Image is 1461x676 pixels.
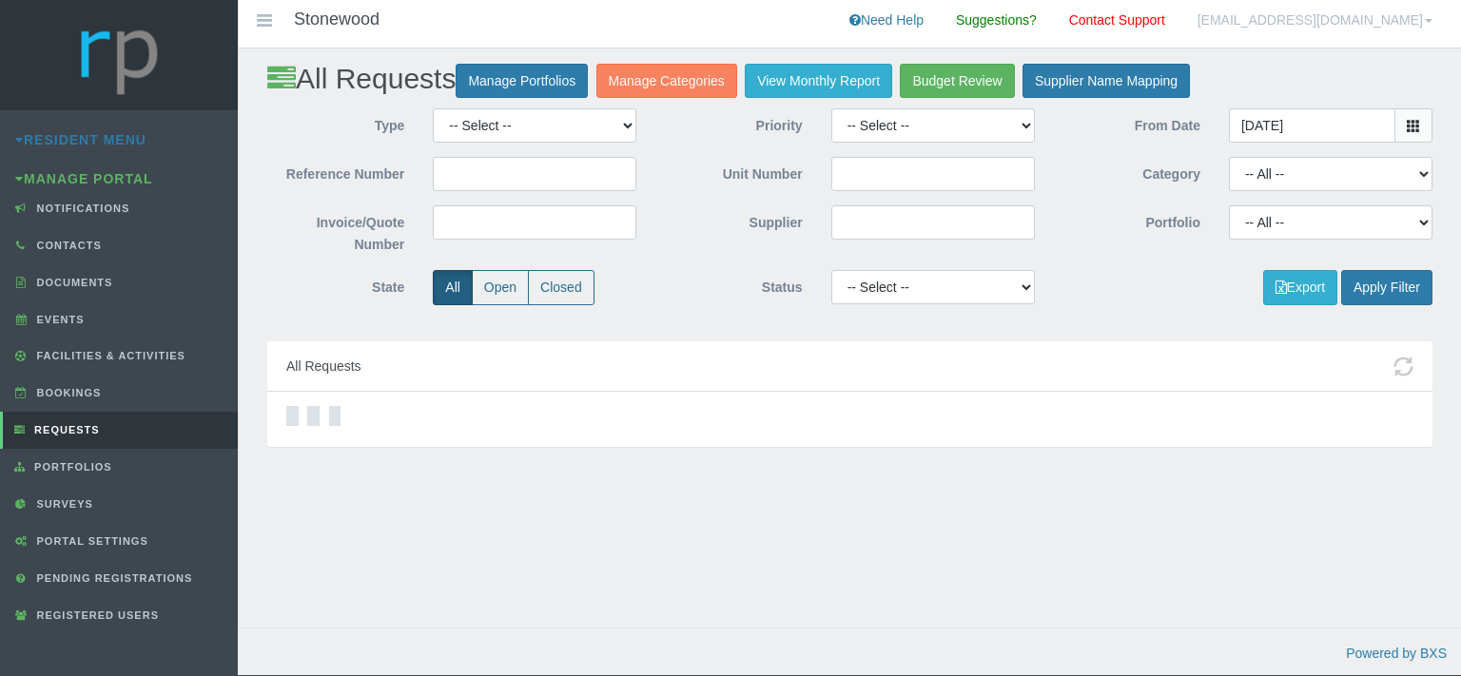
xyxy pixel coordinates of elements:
[651,270,816,299] label: Status
[32,498,93,510] span: Surveys
[294,10,380,29] h4: Stonewood
[1023,64,1190,99] a: Supplier Name Mapping
[1263,270,1337,305] button: Export
[32,240,102,251] span: Contacts
[651,205,816,234] label: Supplier
[433,270,473,305] label: All
[32,350,185,361] span: Facilities & Activities
[32,609,159,621] span: Registered Users
[29,461,112,473] span: Portfolios
[29,424,100,435] span: Requests
[456,64,588,99] a: Manage Portfolios
[32,203,130,214] span: Notifications
[32,572,193,584] span: Pending Registrations
[307,406,320,426] div: Loading…
[253,157,419,185] label: Reference Number
[1049,157,1215,185] label: Category
[528,270,594,305] label: Closed
[15,171,153,186] a: Manage Portal
[253,108,419,137] label: Type
[745,64,892,99] a: View Monthly Report
[32,535,148,547] span: Portal Settings
[1049,108,1215,137] label: From Date
[267,63,1432,98] h2: All Requests
[253,270,419,299] label: State
[1346,646,1447,661] a: Powered by BXS
[651,157,816,185] label: Unit Number
[651,108,816,137] label: Priority
[1341,270,1432,305] button: Apply Filter
[900,64,1014,99] a: Budget Review
[472,270,529,305] label: Open
[1049,205,1215,234] label: Portfolio
[32,314,85,325] span: Events
[32,277,113,288] span: Documents
[596,64,737,99] a: Manage Categories
[267,341,1432,393] div: All Requests
[32,387,102,398] span: Bookings
[15,132,146,147] a: Resident Menu
[253,205,419,256] label: Invoice/Quote Number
